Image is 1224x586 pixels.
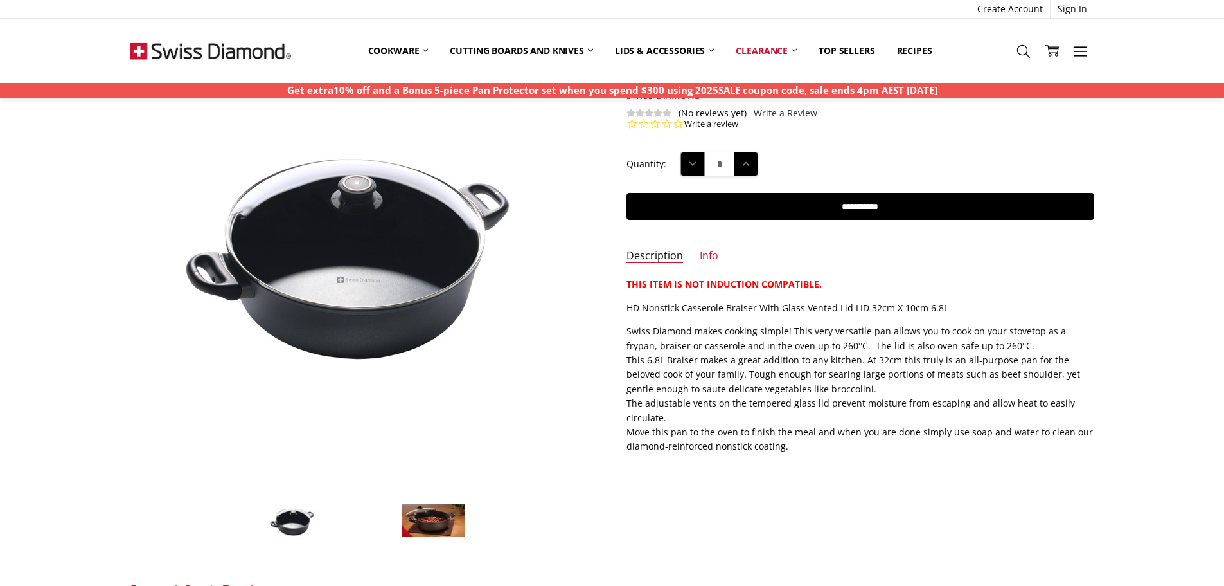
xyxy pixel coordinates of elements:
[357,37,439,65] a: Cookware
[604,37,725,65] a: Lids & Accessories
[886,37,943,65] a: Recipes
[262,499,326,542] img: Nonstick CASSEROLE BRAISER WITH GLASS VENTED LID 32cm X 10cm 6.8L
[754,108,817,118] a: Write a Review
[725,37,808,65] a: Clearance
[439,37,604,65] a: Cutting boards and knives
[626,324,1094,454] p: Swiss Diamond makes cooking simple! This very versatile pan allows you to cook on your stovetop a...
[626,301,1094,315] p: HD Nonstick Casserole Braiser With Glass Vented Lid LID 32cm X 10cm 6.8L
[679,108,747,118] span: (No reviews yet)
[808,37,885,65] a: Top Sellers
[700,249,718,264] a: Info
[626,278,822,290] strong: THIS ITEM IS NOT INDUCTION COMPATIBLE.
[401,503,465,538] img: Swiss Diamond HD Nonstick Casserole Braiser Pot with glass vented Lid 32cm x 10cm 6.8L *** SALE ***
[626,249,683,264] a: Description
[130,19,291,83] img: Free Shipping On Every Order
[287,83,937,98] p: Get extra10% off and a Bonus 5-piece Pan Protector set when you spend $300 using 2025SALE coupon ...
[626,157,666,171] label: Quantity:
[684,118,738,130] a: Write a review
